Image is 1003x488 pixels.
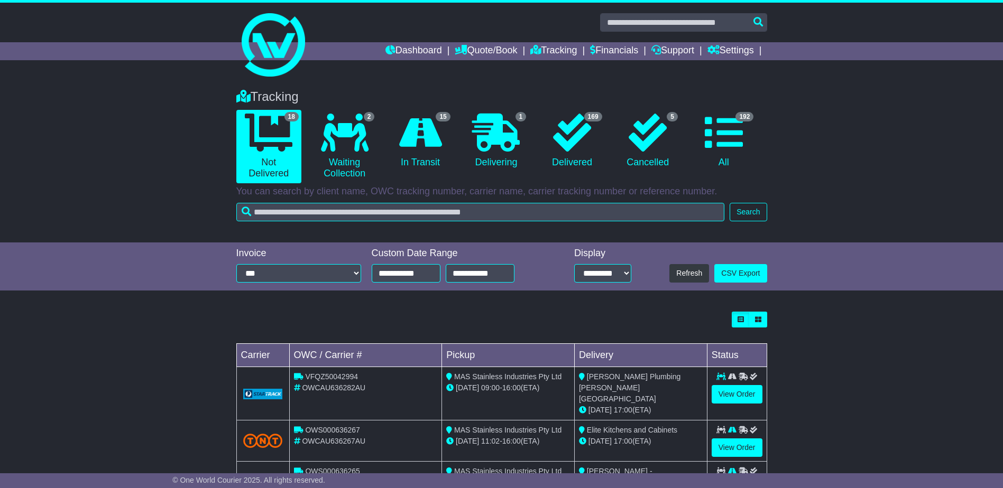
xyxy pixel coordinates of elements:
[243,434,283,448] img: TNT_Domestic.png
[574,344,707,367] td: Delivery
[456,383,479,392] span: [DATE]
[236,110,301,183] a: 18 Not Delivered
[436,112,450,121] span: 15
[442,344,575,367] td: Pickup
[502,383,521,392] span: 16:00
[584,112,602,121] span: 169
[651,42,694,60] a: Support
[456,437,479,445] span: [DATE]
[574,248,631,259] div: Display
[712,385,762,403] a: View Order
[312,110,377,183] a: 2 Waiting Collection
[284,112,299,121] span: 18
[615,110,680,172] a: 5 Cancelled
[587,426,677,434] span: Elite Kitchens and Cabinets
[172,476,325,484] span: © One World Courier 2025. All rights reserved.
[446,436,570,447] div: - (ETA)
[588,406,612,414] span: [DATE]
[588,437,612,445] span: [DATE]
[372,248,541,259] div: Custom Date Range
[614,406,632,414] span: 17:00
[691,110,756,172] a: 192 All
[446,382,570,393] div: - (ETA)
[481,437,500,445] span: 11:02
[669,264,709,283] button: Refresh
[464,110,529,172] a: 1 Delivering
[579,372,680,403] span: [PERSON_NAME] Plumbing [PERSON_NAME][GEOGRAPHIC_DATA]
[614,437,632,445] span: 17:00
[714,264,767,283] a: CSV Export
[539,110,604,172] a: 169 Delivered
[236,344,289,367] td: Carrier
[364,112,375,121] span: 2
[302,437,365,445] span: OWCAU636267AU
[243,389,283,399] img: GetCarrierServiceLogo
[712,438,762,457] a: View Order
[454,467,562,475] span: MAS Stainless Industries Pty Ltd
[305,372,358,381] span: VFQZ50042994
[388,110,453,172] a: 15 In Transit
[667,112,678,121] span: 5
[302,383,365,392] span: OWCAU636282AU
[455,42,517,60] a: Quote/Book
[730,203,767,221] button: Search
[454,372,562,381] span: MAS Stainless Industries Pty Ltd
[579,436,703,447] div: (ETA)
[231,89,772,105] div: Tracking
[707,42,754,60] a: Settings
[579,467,652,486] span: [PERSON_NAME] - HoppersCrossing
[530,42,577,60] a: Tracking
[516,112,527,121] span: 1
[481,383,500,392] span: 09:00
[236,248,361,259] div: Invoice
[305,426,360,434] span: OWS000636267
[502,437,521,445] span: 16:00
[735,112,753,121] span: 192
[590,42,638,60] a: Financials
[289,344,442,367] td: OWC / Carrier #
[707,344,767,367] td: Status
[236,186,767,198] p: You can search by client name, OWC tracking number, carrier name, carrier tracking number or refe...
[385,42,442,60] a: Dashboard
[454,426,562,434] span: MAS Stainless Industries Pty Ltd
[579,405,703,416] div: (ETA)
[305,467,360,475] span: OWS000636265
